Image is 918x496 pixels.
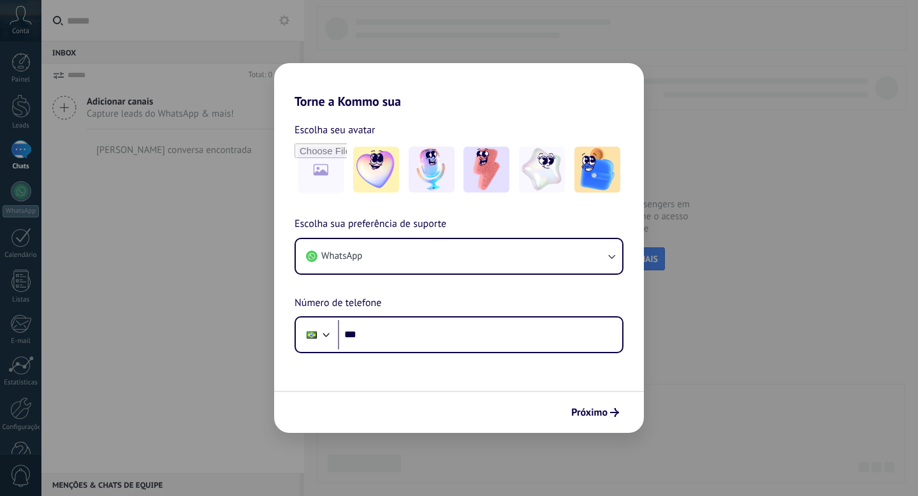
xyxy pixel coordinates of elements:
[295,216,446,233] span: Escolha sua preferência de suporte
[295,295,381,312] span: Número de telefone
[296,239,622,274] button: WhatsApp
[519,147,565,193] img: -4.jpeg
[565,402,625,423] button: Próximo
[300,321,324,348] div: Brazil: + 55
[321,250,362,263] span: WhatsApp
[409,147,455,193] img: -2.jpeg
[274,63,644,109] h2: Torne a Kommo sua
[574,147,620,193] img: -5.jpeg
[463,147,509,193] img: -3.jpeg
[571,408,608,417] span: Próximo
[353,147,399,193] img: -1.jpeg
[295,122,375,138] span: Escolha seu avatar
